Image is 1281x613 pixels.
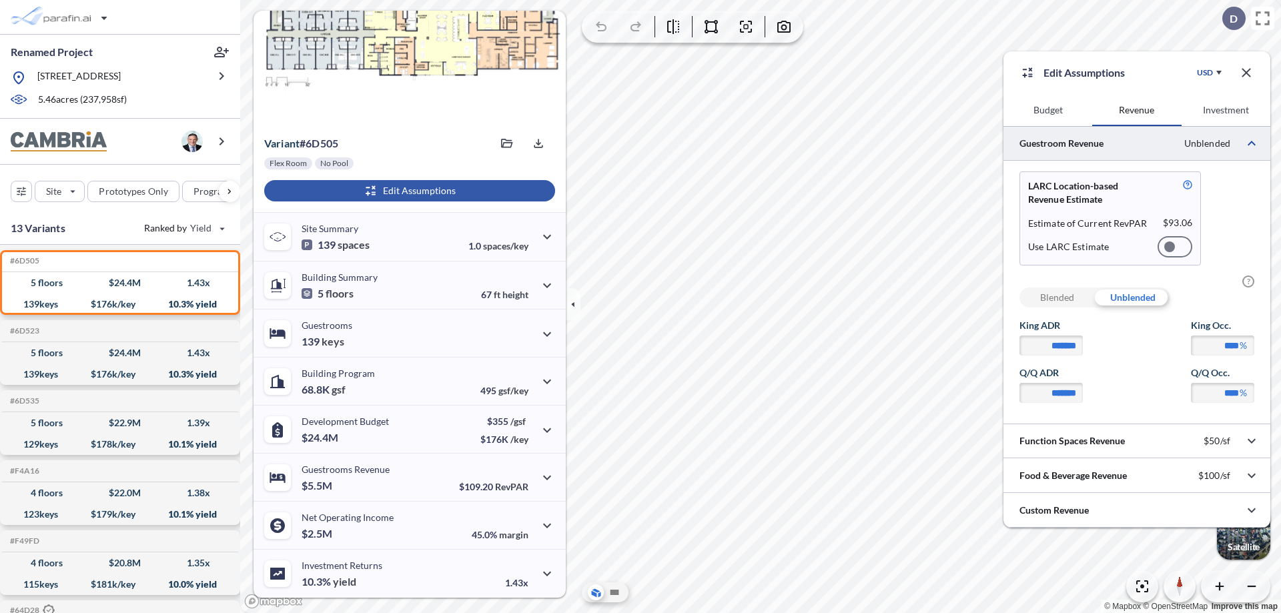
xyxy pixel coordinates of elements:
p: Flex Room [270,158,307,169]
p: 139 [302,335,344,348]
a: Mapbox homepage [244,594,303,609]
span: /key [510,434,528,445]
p: $5.5M [302,479,334,492]
span: margin [499,529,528,540]
p: [STREET_ADDRESS] [37,69,121,86]
p: 1.43x [505,577,528,588]
span: gsf [332,383,346,396]
span: floors [326,287,354,300]
p: Renamed Project [11,45,93,59]
span: /gsf [510,416,526,427]
p: Building Program [302,368,375,379]
p: $355 [480,416,528,427]
span: ft [494,289,500,300]
h5: Click to copy the code [7,256,39,265]
p: Building Summary [302,271,378,283]
p: LARC Location-based Revenue Estimate [1028,179,1152,206]
label: King Occ. [1191,319,1254,332]
p: $176K [480,434,528,445]
span: height [502,289,528,300]
p: $24.4M [302,431,340,444]
p: Satellite [1228,542,1260,552]
p: D [1230,13,1238,25]
label: % [1240,386,1247,400]
button: Ranked by Yield [133,217,234,239]
p: $2.5M [302,527,334,540]
p: 1.0 [468,240,528,251]
p: Prototypes Only [99,185,168,198]
span: yield [333,575,356,588]
label: Q/Q ADR [1019,366,1083,380]
span: Variant [264,137,300,149]
p: 139 [302,238,370,251]
span: ? [1242,275,1254,287]
button: Budget [1003,94,1092,126]
button: Revenue [1092,94,1181,126]
p: $109.20 [459,481,528,492]
button: Program [182,181,254,202]
p: # 6d505 [264,137,338,150]
span: spaces [338,238,370,251]
img: BrandImage [11,131,107,152]
p: Guestrooms Revenue [302,464,390,475]
p: 495 [480,385,528,396]
p: Edit Assumptions [1043,65,1125,81]
p: 67 [481,289,528,300]
button: Site [35,181,85,202]
span: gsf/key [498,385,528,396]
p: 5.46 acres ( 237,958 sf) [38,93,127,107]
p: Use LARC Estimate [1028,241,1109,253]
p: Site Summary [302,223,358,234]
h5: Click to copy the code [7,326,39,336]
button: Investment [1182,94,1270,126]
p: 45.0% [472,529,528,540]
div: Blended [1019,287,1095,308]
p: $100/sf [1198,470,1230,482]
button: Site Plan [606,584,622,600]
p: Estimate of Current RevPAR [1028,217,1148,230]
p: Site [46,185,61,198]
label: Q/Q Occ. [1191,366,1254,380]
img: user logo [181,131,203,152]
p: Food & Beverage Revenue [1019,469,1127,482]
span: RevPAR [495,481,528,492]
p: No Pool [320,158,348,169]
p: Program [193,185,231,198]
button: Edit Assumptions [264,180,555,201]
p: $ 93.06 [1163,217,1192,230]
img: Switcher Image [1217,506,1270,560]
label: % [1240,339,1247,352]
span: spaces/key [483,240,528,251]
a: Improve this map [1212,602,1278,611]
div: USD [1197,67,1213,78]
p: Investment Returns [302,560,382,571]
button: Aerial View [588,584,604,600]
p: Net Operating Income [302,512,394,523]
p: Development Budget [302,416,389,427]
button: Switcher ImageSatellite [1217,506,1270,560]
div: Unblended [1095,287,1170,308]
span: keys [322,335,344,348]
label: King ADR [1019,319,1083,332]
a: OpenStreetMap [1143,602,1208,611]
p: $50/sf [1204,435,1230,447]
button: Prototypes Only [87,181,179,202]
h5: Click to copy the code [7,396,39,406]
p: 68.8K [302,383,346,396]
p: Guestrooms [302,320,352,331]
p: 5 [302,287,354,300]
p: 10.3% [302,575,356,588]
h5: Click to copy the code [7,466,39,476]
p: Function Spaces Revenue [1019,434,1125,448]
p: Custom Revenue [1019,504,1089,517]
span: Yield [190,221,212,235]
a: Mapbox [1104,602,1141,611]
p: 13 Variants [11,220,65,236]
h5: Click to copy the code [7,536,39,546]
